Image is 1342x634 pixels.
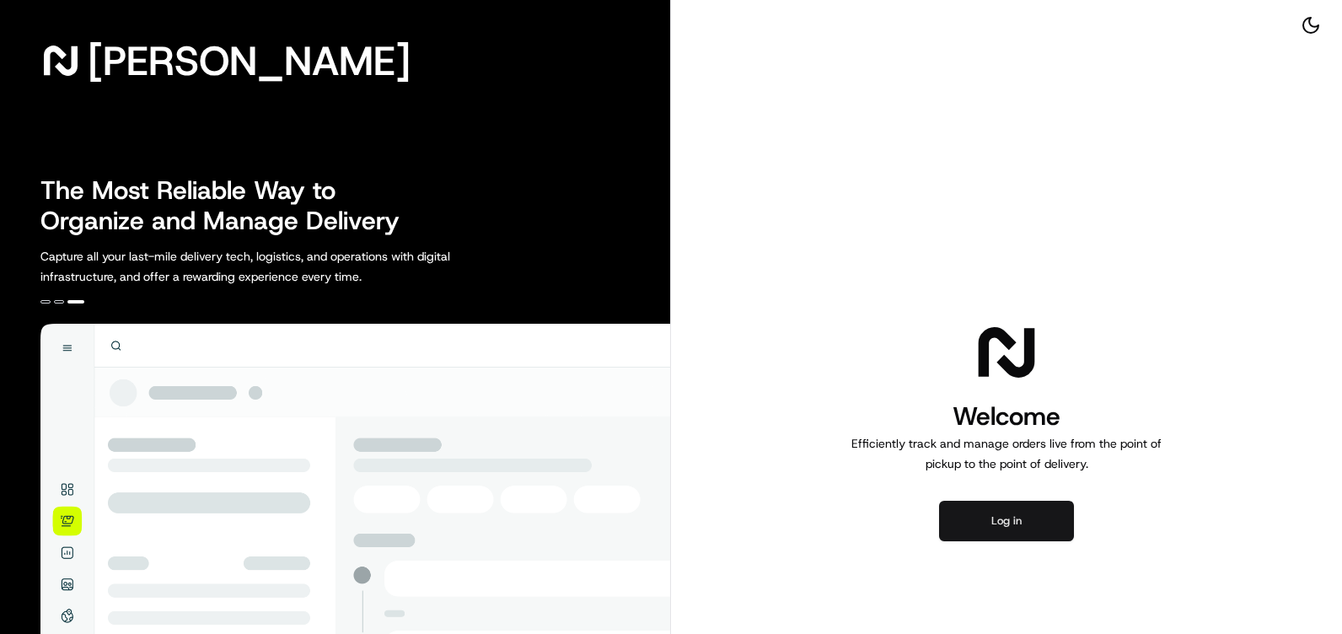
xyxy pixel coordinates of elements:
[939,501,1074,541] button: Log in
[88,44,411,78] span: [PERSON_NAME]
[40,175,418,236] h2: The Most Reliable Way to Organize and Manage Delivery
[845,433,1168,474] p: Efficiently track and manage orders live from the point of pickup to the point of delivery.
[845,400,1168,433] h1: Welcome
[40,246,526,287] p: Capture all your last-mile delivery tech, logistics, and operations with digital infrastructure, ...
